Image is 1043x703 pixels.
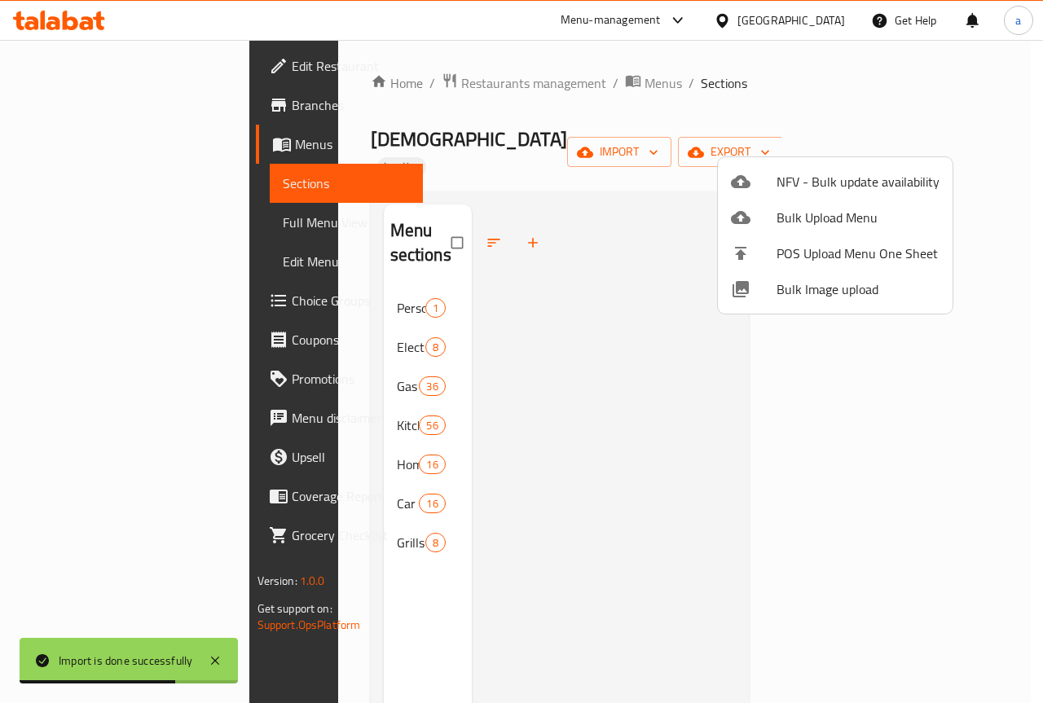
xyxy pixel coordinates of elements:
span: NFV - Bulk update availability [777,172,940,191]
span: Bulk Image upload [777,279,940,299]
span: Bulk Upload Menu [777,208,940,227]
li: NFV - Bulk update availability [718,164,953,200]
span: POS Upload Menu One Sheet [777,244,940,263]
li: POS Upload Menu One Sheet [718,235,953,271]
li: Upload bulk menu [718,200,953,235]
div: Import is done successfully [59,652,192,670]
